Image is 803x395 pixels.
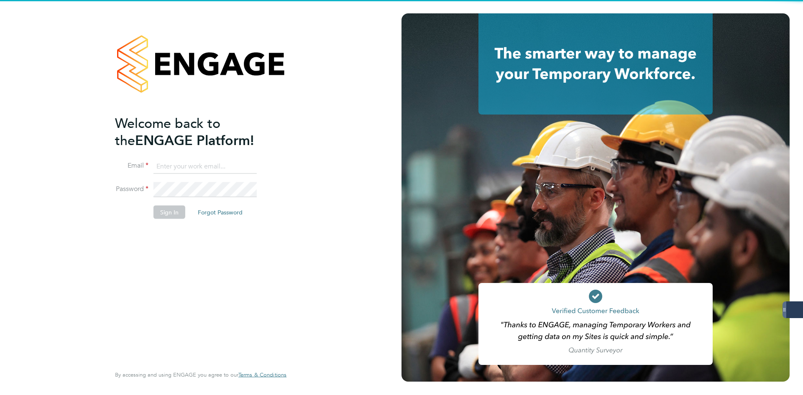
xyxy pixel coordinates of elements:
a: Terms & Conditions [238,372,286,378]
span: Terms & Conditions [238,371,286,378]
h2: ENGAGE Platform! [115,115,278,149]
label: Password [115,185,148,194]
label: Email [115,161,148,170]
button: Forgot Password [191,206,249,219]
input: Enter your work email... [153,159,257,174]
span: Welcome back to the [115,115,220,148]
button: Sign In [153,206,185,219]
span: By accessing and using ENGAGE you agree to our [115,371,286,378]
